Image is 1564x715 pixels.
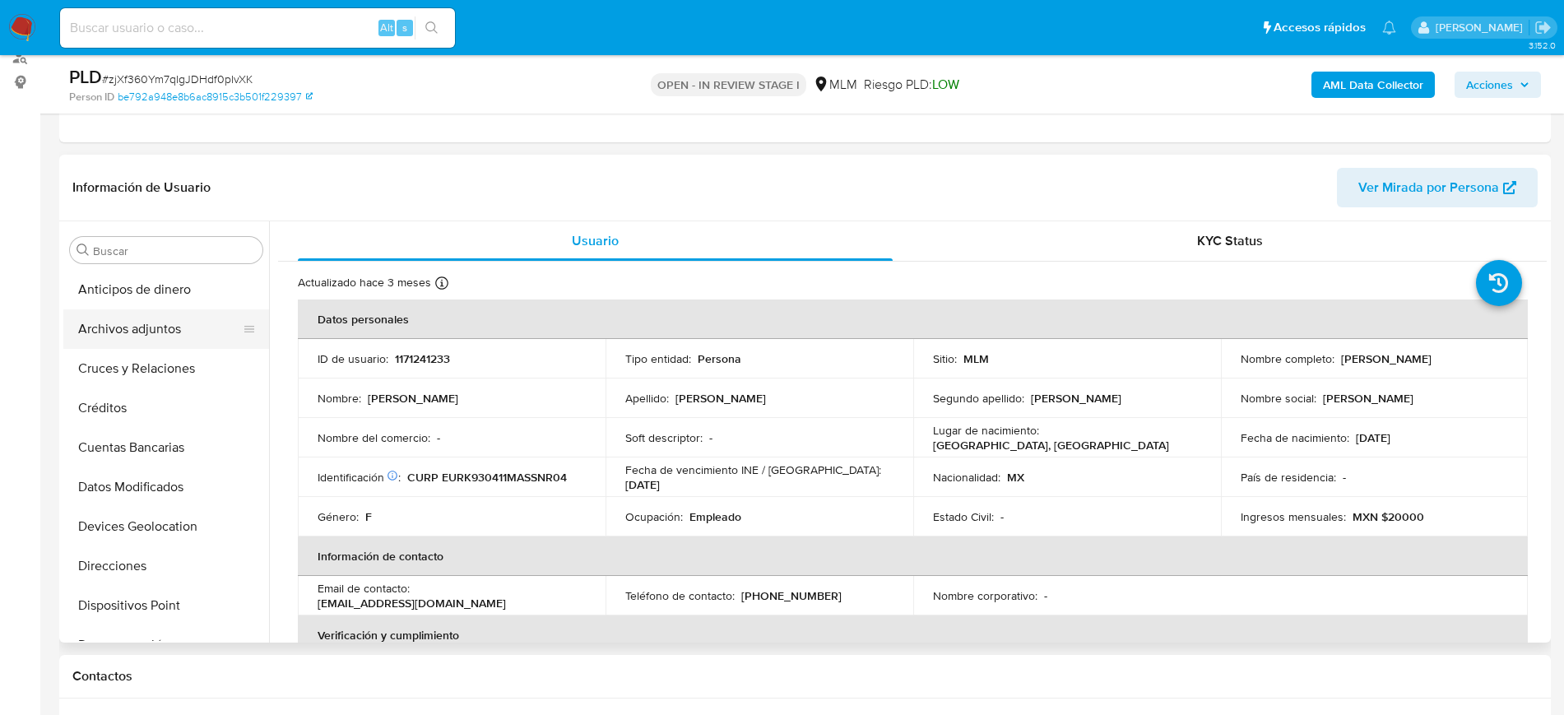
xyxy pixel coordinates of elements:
p: Sitio : [933,351,957,366]
p: Identificación : [318,470,401,485]
p: Lugar de nacimiento : [933,423,1039,438]
button: Buscar [77,244,90,257]
p: - [709,430,712,445]
p: Nombre : [318,391,361,406]
button: AML Data Collector [1311,72,1435,98]
p: OPEN - IN REVIEW STAGE I [651,73,806,96]
button: Anticipos de dinero [63,270,269,309]
p: MXN $20000 [1353,509,1424,524]
button: Datos Modificados [63,467,269,507]
p: diego.gardunorosas@mercadolibre.com.mx [1436,20,1529,35]
p: Estado Civil : [933,509,994,524]
p: [GEOGRAPHIC_DATA], [GEOGRAPHIC_DATA] [933,438,1169,453]
span: Usuario [572,231,619,250]
span: Riesgo PLD: [864,76,959,94]
p: Género : [318,509,359,524]
p: Fecha de vencimiento INE / [GEOGRAPHIC_DATA] : [625,462,881,477]
h1: Información de Usuario [72,179,211,196]
button: Créditos [63,388,269,428]
b: PLD [69,63,102,90]
p: Empleado [689,509,741,524]
p: 1171241233 [395,351,450,366]
p: [PHONE_NUMBER] [741,588,842,603]
th: Información de contacto [298,536,1528,576]
p: - [437,430,440,445]
b: AML Data Collector [1323,72,1423,98]
p: [PERSON_NAME] [1031,391,1121,406]
p: Ocupación : [625,509,683,524]
p: Persona [698,351,741,366]
p: [PERSON_NAME] [368,391,458,406]
b: Person ID [69,90,114,104]
p: Ingresos mensuales : [1241,509,1346,524]
button: Cuentas Bancarias [63,428,269,467]
button: Devices Geolocation [63,507,269,546]
p: [PERSON_NAME] [675,391,766,406]
span: KYC Status [1197,231,1263,250]
button: search-icon [415,16,448,39]
p: ID de usuario : [318,351,388,366]
p: [DATE] [1356,430,1390,445]
div: MLM [813,76,857,94]
p: F [365,509,372,524]
p: Nombre social : [1241,391,1316,406]
p: MLM [963,351,989,366]
span: s [402,20,407,35]
button: Documentación [63,625,269,665]
p: Fecha de nacimiento : [1241,430,1349,445]
p: Nombre corporativo : [933,588,1037,603]
p: Apellido : [625,391,669,406]
a: Salir [1534,19,1552,36]
p: - [1044,588,1047,603]
p: Teléfono de contacto : [625,588,735,603]
p: Actualizado hace 3 meses [298,275,431,290]
span: Alt [380,20,393,35]
p: Email de contacto : [318,581,410,596]
span: # zjXf360Ym7qIgJDHdf0pIvXK [102,71,253,87]
p: MX [1007,470,1024,485]
input: Buscar usuario o caso... [60,17,455,39]
p: - [1000,509,1004,524]
span: LOW [932,75,959,94]
p: País de residencia : [1241,470,1336,485]
p: Soft descriptor : [625,430,703,445]
button: Archivos adjuntos [63,309,256,349]
span: Accesos rápidos [1274,19,1366,36]
p: - [1343,470,1346,485]
button: Ver Mirada por Persona [1337,168,1538,207]
p: [EMAIL_ADDRESS][DOMAIN_NAME] [318,596,506,611]
a: be792a948e8b6ac8915c3b501f229397 [118,90,313,104]
h1: Contactos [72,668,1538,685]
p: [PERSON_NAME] [1341,351,1432,366]
p: [DATE] [625,477,660,492]
button: Cruces y Relaciones [63,349,269,388]
p: Tipo entidad : [625,351,691,366]
p: CURP EURK930411MASSNR04 [407,470,567,485]
th: Datos personales [298,299,1528,339]
button: Dispositivos Point [63,586,269,625]
p: Nombre del comercio : [318,430,430,445]
p: Segundo apellido : [933,391,1024,406]
p: Nombre completo : [1241,351,1334,366]
button: Direcciones [63,546,269,586]
input: Buscar [93,244,256,258]
p: Nacionalidad : [933,470,1000,485]
span: Ver Mirada por Persona [1358,168,1499,207]
span: 3.152.0 [1529,39,1556,52]
span: Acciones [1466,72,1513,98]
a: Notificaciones [1382,21,1396,35]
th: Verificación y cumplimiento [298,615,1528,655]
p: [PERSON_NAME] [1323,391,1413,406]
button: Acciones [1455,72,1541,98]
